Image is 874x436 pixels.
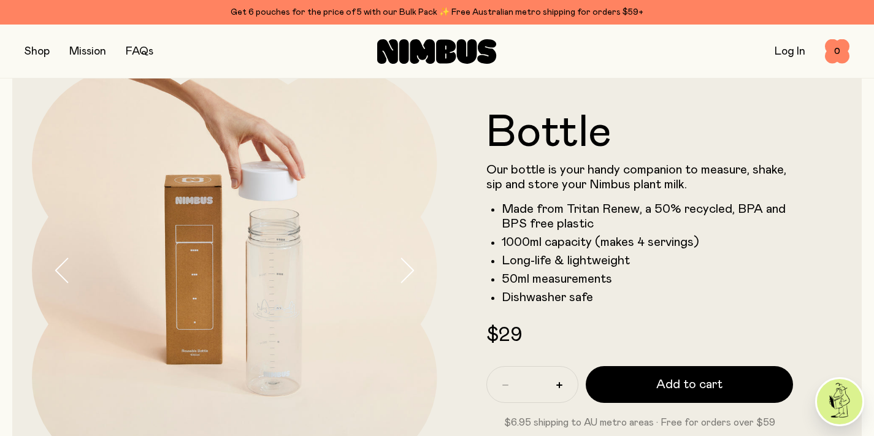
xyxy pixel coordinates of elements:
h1: Bottle [486,111,794,155]
button: Add to cart [586,366,794,403]
li: Dishwasher safe [502,290,794,305]
a: Log In [775,46,805,57]
div: Get 6 pouches for the price of 5 with our Bulk Pack ✨ Free Australian metro shipping for orders $59+ [25,5,849,20]
a: Mission [69,46,106,57]
li: Made from Tritan Renew, a 50% recycled, BPA and BPS free plastic [502,202,794,231]
a: FAQs [126,46,153,57]
span: Add to cart [656,376,723,393]
button: 0 [825,39,849,64]
p: $6.95 shipping to AU metro areas · Free for orders over $59 [486,415,794,430]
img: agent [817,379,862,424]
span: $29 [486,326,522,345]
li: Long-life & lightweight [502,253,794,268]
p: Our bottle is your handy companion to measure, shake, sip and store your Nimbus plant milk. [486,163,794,192]
li: 50ml measurements [502,272,794,286]
li: 1000ml capacity (makes 4 servings) [502,235,794,250]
